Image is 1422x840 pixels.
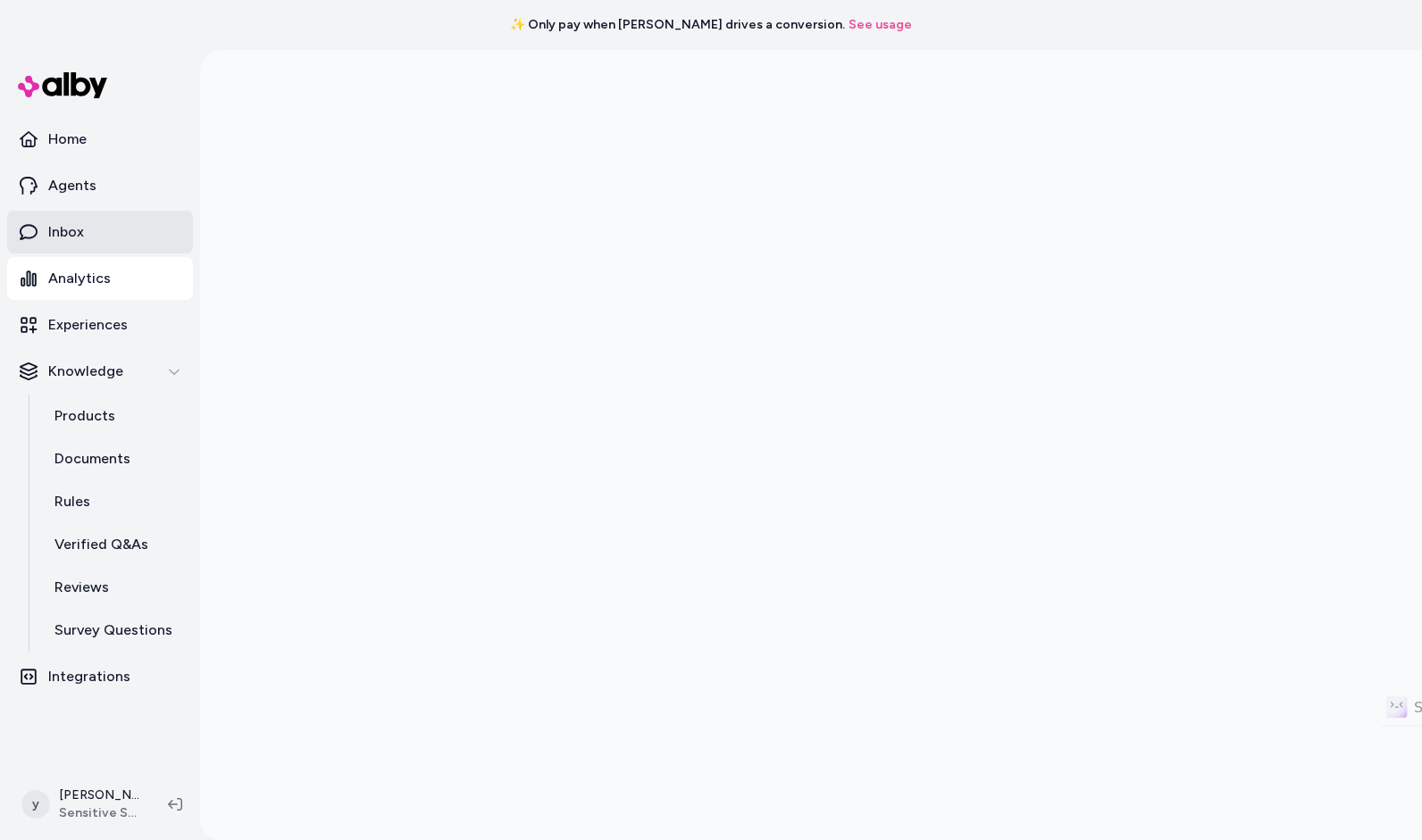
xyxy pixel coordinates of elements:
span: Sensitive Stones [59,804,139,822]
a: Documents [37,437,193,480]
a: Analytics [7,257,193,300]
a: Verified Q&As [37,523,193,566]
p: Analytics [48,268,111,289]
a: Products [37,395,193,437]
a: Rules [37,480,193,523]
p: Integrations [48,666,130,687]
a: Survey Questions [37,609,193,652]
a: Integrations [7,655,193,698]
a: Inbox [7,211,193,254]
p: Home [48,129,87,150]
p: Reviews [54,577,109,598]
p: Experiences [48,314,128,336]
button: y[PERSON_NAME]Sensitive Stones [11,776,154,833]
p: Inbox [48,221,84,243]
a: Experiences [7,304,193,346]
img: alby Logo [18,72,107,98]
p: Products [54,405,115,427]
a: Reviews [37,566,193,609]
p: [PERSON_NAME] [59,786,139,804]
a: Home [7,118,193,161]
p: Documents [54,448,130,470]
p: Agents [48,175,96,196]
p: Knowledge [48,361,123,382]
span: y [21,790,50,819]
p: Rules [54,491,90,512]
a: See usage [849,16,912,34]
span: ✨ Only pay when [PERSON_NAME] drives a conversion. [510,16,845,34]
p: Verified Q&As [54,534,148,555]
a: Agents [7,164,193,207]
button: Knowledge [7,350,193,393]
p: Survey Questions [54,620,172,641]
